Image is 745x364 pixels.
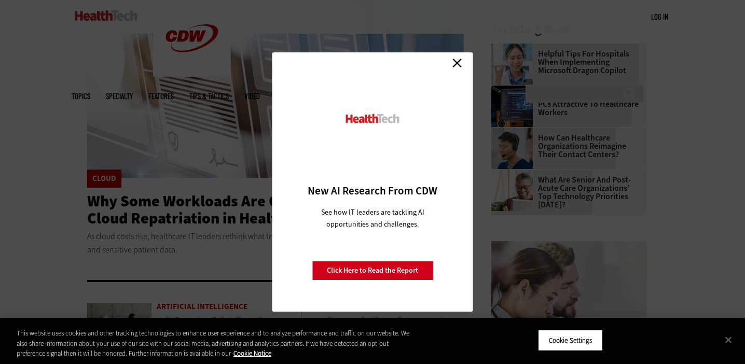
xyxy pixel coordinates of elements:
h3: New AI Research From CDW [291,184,455,198]
div: This website uses cookies and other tracking technologies to enhance user experience and to analy... [17,328,410,359]
a: More information about your privacy [233,349,271,358]
p: See how IT leaders are tackling AI opportunities and challenges. [309,206,437,230]
button: Cookie Settings [538,329,603,351]
button: Close [717,328,740,351]
a: Click Here to Read the Report [312,261,433,281]
img: HealthTech_0.png [344,113,401,124]
a: Close [449,55,465,71]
